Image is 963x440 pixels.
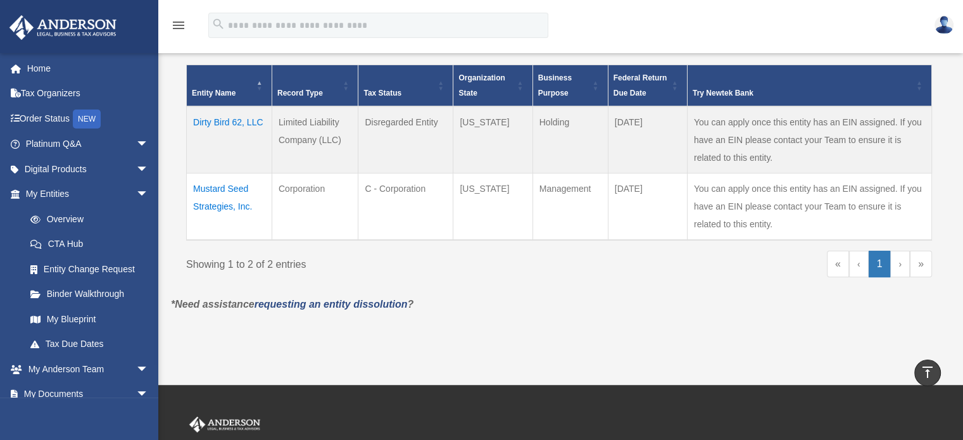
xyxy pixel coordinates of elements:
a: My Entitiesarrow_drop_down [9,182,161,207]
div: Showing 1 to 2 of 2 entries [186,251,550,273]
th: Business Purpose: Activate to sort [532,65,608,106]
a: vertical_align_top [914,360,941,386]
td: [US_STATE] [453,106,532,173]
a: Binder Walkthrough [18,282,161,307]
img: User Pic [935,16,954,34]
td: [DATE] [608,106,687,173]
span: arrow_drop_down [136,182,161,208]
th: Tax Status: Activate to sort [358,65,453,106]
a: Next [890,251,910,277]
a: Digital Productsarrow_drop_down [9,156,168,182]
a: First [827,251,849,277]
span: Organization State [458,73,505,97]
th: Federal Return Due Date: Activate to sort [608,65,687,106]
td: Corporation [272,173,358,240]
td: Holding [532,106,608,173]
a: Last [910,251,932,277]
a: Order StatusNEW [9,106,168,132]
img: Anderson Advisors Platinum Portal [187,417,263,433]
a: Tax Organizers [9,81,168,106]
th: Entity Name: Activate to invert sorting [187,65,272,106]
a: My Documentsarrow_drop_down [9,382,168,407]
span: arrow_drop_down [136,382,161,408]
td: Disregarded Entity [358,106,453,173]
a: Home [9,56,168,81]
a: CTA Hub [18,232,161,257]
i: search [211,17,225,31]
a: 1 [869,251,891,277]
a: Tax Due Dates [18,332,161,357]
td: C - Corporation [358,173,453,240]
span: Entity Name [192,89,236,97]
span: arrow_drop_down [136,132,161,158]
th: Record Type: Activate to sort [272,65,358,106]
a: My Anderson Teamarrow_drop_down [9,356,168,382]
td: Management [532,173,608,240]
td: You can apply once this entity has an EIN assigned. If you have an EIN please contact your Team t... [687,106,931,173]
a: Entity Change Request [18,256,161,282]
img: Anderson Advisors Platinum Portal [6,15,120,40]
span: arrow_drop_down [136,356,161,382]
span: Tax Status [363,89,401,97]
div: NEW [73,110,101,129]
a: Platinum Q&Aarrow_drop_down [9,132,168,157]
em: *Need assistance ? [171,299,413,310]
div: Try Newtek Bank [693,85,912,101]
span: Record Type [277,89,323,97]
td: Dirty Bird 62, LLC [187,106,272,173]
i: vertical_align_top [920,365,935,380]
td: You can apply once this entity has an EIN assigned. If you have an EIN please contact your Team t... [687,173,931,240]
a: Previous [849,251,869,277]
span: Federal Return Due Date [614,73,667,97]
a: My Blueprint [18,306,161,332]
td: Mustard Seed Strategies, Inc. [187,173,272,240]
i: menu [171,18,186,33]
span: Business Purpose [538,73,572,97]
a: Overview [18,206,155,232]
td: [DATE] [608,173,687,240]
span: arrow_drop_down [136,156,161,182]
th: Organization State: Activate to sort [453,65,532,106]
a: menu [171,22,186,33]
a: requesting an entity dissolution [255,299,408,310]
td: Limited Liability Company (LLC) [272,106,358,173]
td: [US_STATE] [453,173,532,240]
th: Try Newtek Bank : Activate to sort [687,65,931,106]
